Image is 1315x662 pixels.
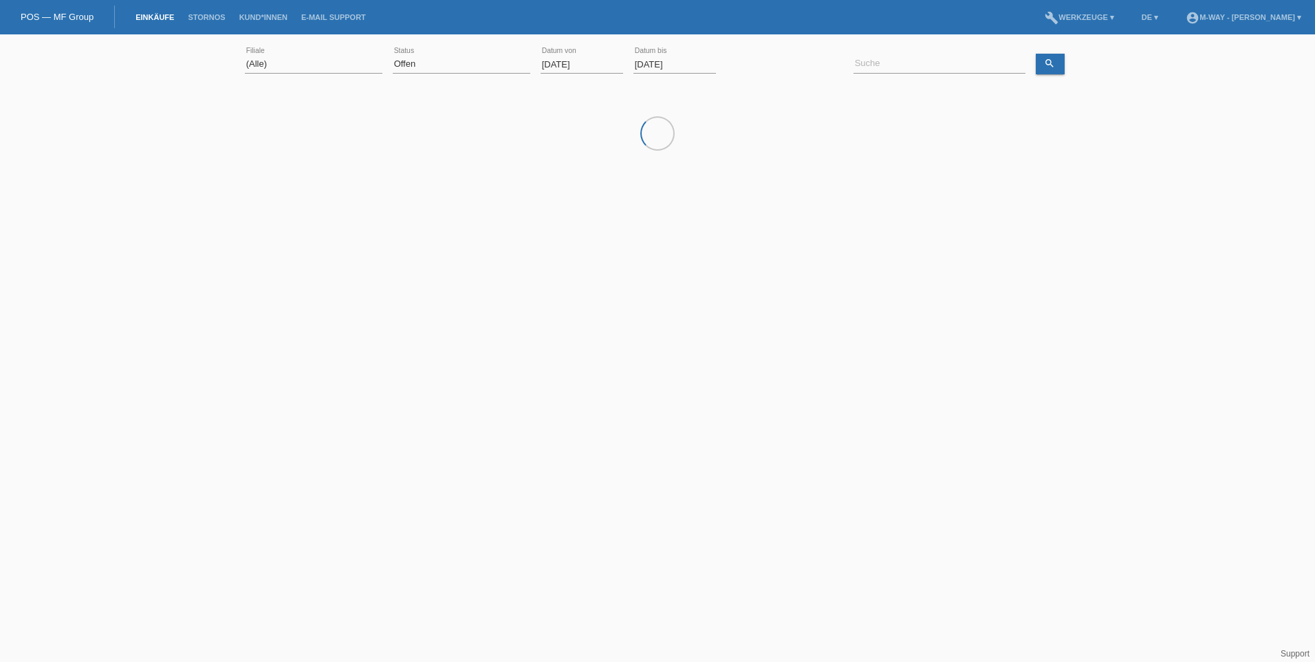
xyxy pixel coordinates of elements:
[1045,11,1058,25] i: build
[1179,13,1308,21] a: account_circlem-way - [PERSON_NAME] ▾
[1038,13,1121,21] a: buildWerkzeuge ▾
[181,13,232,21] a: Stornos
[1186,11,1199,25] i: account_circle
[1036,54,1065,74] a: search
[294,13,373,21] a: E-Mail Support
[232,13,294,21] a: Kund*innen
[129,13,181,21] a: Einkäufe
[1044,58,1055,69] i: search
[21,12,94,22] a: POS — MF Group
[1135,13,1165,21] a: DE ▾
[1281,649,1309,659] a: Support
